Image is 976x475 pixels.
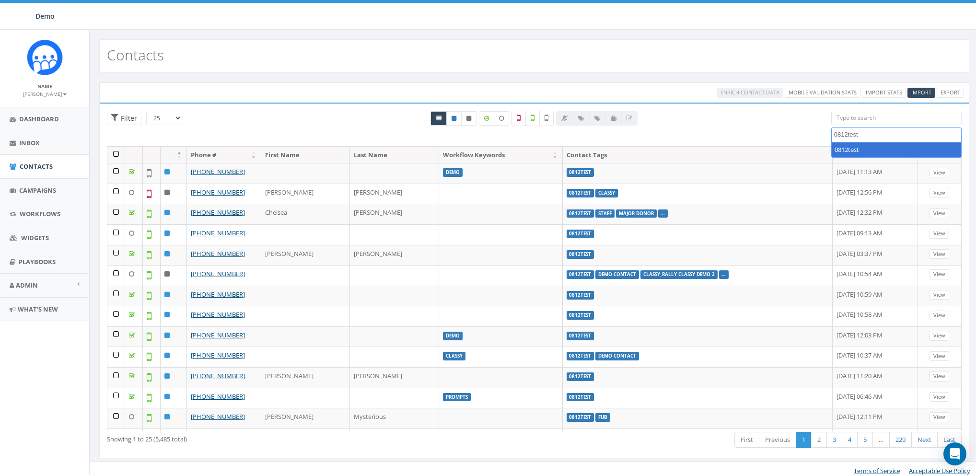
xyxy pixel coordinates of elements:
[907,88,935,98] a: Import
[443,168,463,177] label: Demo
[567,311,594,320] label: 0812test
[911,89,931,96] span: CSV files only
[191,208,245,217] a: [PHONE_NUMBER]
[567,209,594,218] label: 0812test
[18,305,58,313] span: What's New
[439,147,563,163] th: Workflow Keywords: activate to sort column ascending
[930,209,949,219] a: View
[854,466,900,475] a: Terms of Service
[833,326,918,347] td: [DATE] 12:03 PM
[721,271,726,278] a: ...
[785,88,860,98] a: Mobile Validation Stats
[19,139,40,147] span: Inbox
[661,210,665,216] a: ...
[350,147,439,163] th: Last Name
[479,111,494,126] label: Data Enriched
[833,224,918,245] td: [DATE] 09:13 AM
[21,233,49,242] span: Widgets
[20,162,53,171] span: Contacts
[640,270,718,279] label: classy_Rally Classy Demo 2
[20,209,60,218] span: Workflows
[494,111,509,126] label: Data not Enriched
[443,352,465,360] label: CLASSY
[35,12,55,21] span: Demo
[595,209,615,218] label: Staff
[261,408,350,429] td: [PERSON_NAME]
[567,291,594,300] label: 0812test
[833,367,918,388] td: [DATE] 11:20 AM
[930,351,949,361] a: View
[937,88,964,98] a: Export
[261,429,350,449] td: [PERSON_NAME]
[461,111,476,126] a: Opted Out
[833,429,918,449] td: [DATE] 12:11 PM
[191,351,245,359] a: [PHONE_NUMBER]
[191,331,245,339] a: [PHONE_NUMBER]
[567,372,594,381] label: 0812test
[350,367,439,388] td: [PERSON_NAME]
[19,115,59,123] span: Dashboard
[842,432,858,448] a: 4
[930,371,949,382] a: View
[107,111,141,126] span: Advance Filter
[811,432,827,448] a: 2
[443,393,471,402] label: Prompts
[595,413,610,422] label: FUB
[595,270,639,279] label: DEMO CONTACT
[191,249,245,258] a: [PHONE_NUMBER]
[833,286,918,306] td: [DATE] 10:59 AM
[191,412,245,421] a: [PHONE_NUMBER]
[107,431,454,444] div: Showing 1 to 25 (5,485 total)
[872,432,890,448] a: …
[261,367,350,388] td: [PERSON_NAME]
[350,184,439,204] td: [PERSON_NAME]
[261,204,350,224] td: Chelsea
[833,306,918,326] td: [DATE] 10:58 AM
[350,204,439,224] td: [PERSON_NAME]
[567,189,594,197] label: 0812test
[567,230,594,238] label: 0812test
[27,39,63,75] img: Icon_1.png
[833,265,918,286] td: [DATE] 10:54 AM
[567,332,594,340] label: 0812test
[567,352,594,360] label: 0812test
[616,209,657,218] label: Major Donor
[16,281,38,290] span: Admin
[734,432,759,448] a: First
[595,352,639,360] label: DEMO CONTACT
[826,432,842,448] a: 3
[567,413,594,422] label: 0812test
[118,114,137,123] span: Filter
[187,147,261,163] th: Phone #: activate to sort column ascending
[930,392,949,402] a: View
[889,432,912,448] a: 220
[430,111,447,126] a: All contacts
[191,229,245,237] a: [PHONE_NUMBER]
[796,432,812,448] a: 1
[862,88,906,98] a: Import Stats
[930,290,949,300] a: View
[911,89,931,96] span: Import
[539,111,554,126] label: Not Validated
[567,168,594,177] label: 0812test
[930,311,949,321] a: View
[261,245,350,266] td: [PERSON_NAME]
[191,310,245,319] a: [PHONE_NUMBER]
[19,257,56,266] span: Playbooks
[911,432,938,448] a: Next
[525,111,540,126] label: Validated
[191,188,245,197] a: [PHONE_NUMBER]
[443,332,463,340] label: Demo
[350,408,439,429] td: Mysterious
[831,111,962,125] input: Type to search
[452,116,456,121] i: This phone number is subscribed and will receive texts.
[261,184,350,204] td: [PERSON_NAME]
[261,147,350,163] th: First Name
[567,250,594,259] label: 0812test
[23,89,67,98] a: [PERSON_NAME]
[191,392,245,401] a: [PHONE_NUMBER]
[511,111,526,126] label: Not a Mobile
[563,147,833,163] th: Contact Tags
[832,142,961,157] li: 0812test
[350,429,439,449] td: [PERSON_NAME]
